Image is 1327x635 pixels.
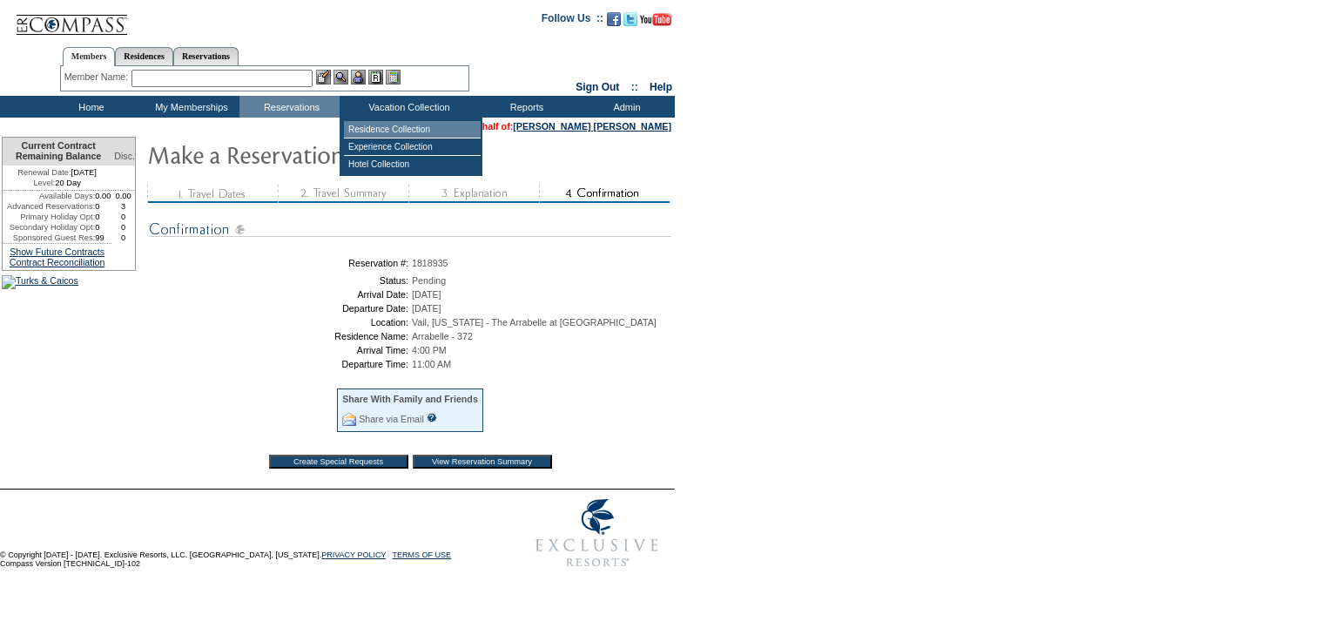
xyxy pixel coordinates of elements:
img: b_edit.gif [316,70,331,84]
td: Sponsored Guest Res: [3,233,95,243]
td: 0 [95,222,111,233]
img: step3_state3.gif [408,185,539,203]
img: Become our fan on Facebook [607,12,621,26]
td: Secondary Holiday Opt: [3,222,95,233]
a: Members [63,47,116,66]
img: step4_state2.gif [539,185,670,203]
td: Available Days: [3,191,95,201]
span: Disc. [114,151,135,161]
input: Create Special Requests [269,455,408,469]
td: Status: [152,275,408,286]
td: 0 [111,222,135,233]
span: Level: [33,178,55,188]
a: Reservations [173,47,239,65]
a: PRIVACY POLICY [321,551,386,559]
span: Renewal Date: [17,167,71,178]
a: Sign Out [576,81,619,93]
img: Reservations [368,70,383,84]
div: Share With Family and Friends [342,394,478,404]
span: [DATE] [412,303,441,314]
a: Show Future Contracts [10,247,104,257]
td: Residence Name: [152,331,408,341]
td: 0 [111,212,135,222]
a: Residences [115,47,173,65]
td: 0.00 [111,191,135,201]
span: Vail, [US_STATE] - The Arrabelle at [GEOGRAPHIC_DATA] [412,317,657,328]
td: 3 [111,201,135,212]
span: 4:00 PM [412,345,447,355]
img: Exclusive Resorts [519,490,675,577]
a: Follow us on Twitter [623,17,637,28]
img: step2_state3.gif [278,185,408,203]
td: Vacation Collection [340,96,475,118]
td: Experience Collection [344,138,481,156]
img: View [333,70,348,84]
img: step1_state3.gif [147,185,278,203]
td: Departure Date: [152,303,408,314]
td: Primary Holiday Opt: [3,212,95,222]
td: Location: [152,317,408,328]
td: Advanced Reservations: [3,201,95,212]
img: Follow us on Twitter [623,12,637,26]
td: Admin [575,96,675,118]
img: Impersonate [351,70,366,84]
img: Subscribe to our YouTube Channel [640,13,671,26]
input: What is this? [427,413,437,422]
img: Turks & Caicos [2,275,78,289]
span: You are acting on behalf of: [392,121,671,132]
div: Member Name: [64,70,131,84]
span: 1818935 [412,258,448,268]
span: [DATE] [412,289,441,300]
td: Reports [475,96,575,118]
td: Current Contract Remaining Balance [3,138,111,166]
td: My Memberships [139,96,239,118]
td: Follow Us :: [542,10,603,31]
a: [PERSON_NAME] [PERSON_NAME] [513,121,671,132]
a: Contract Reconciliation [10,257,105,267]
img: Make Reservation [147,137,495,172]
td: Arrival Date: [152,289,408,300]
a: Become our fan on Facebook [607,17,621,28]
a: TERMS OF USE [393,551,452,559]
td: Departure Time: [152,359,408,369]
td: Home [39,96,139,118]
span: Pending [412,275,446,286]
td: 20 Day [3,178,111,191]
td: 0 [95,212,111,222]
a: Help [650,81,672,93]
td: 0 [111,233,135,243]
td: Reservation #: [152,258,408,268]
td: Arrival Time: [152,345,408,355]
td: Reservations [239,96,340,118]
span: Arrabelle - 372 [412,331,473,341]
input: View Reservation Summary [413,455,552,469]
td: 0.00 [95,191,111,201]
td: 99 [95,233,111,243]
td: Residence Collection [344,121,481,138]
td: 0 [95,201,111,212]
a: Subscribe to our YouTube Channel [640,17,671,28]
span: 11:00 AM [412,359,451,369]
a: Share via Email [359,414,424,424]
td: [DATE] [3,166,111,178]
span: :: [631,81,638,93]
img: b_calculator.gif [386,70,401,84]
td: Hotel Collection [344,156,481,172]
